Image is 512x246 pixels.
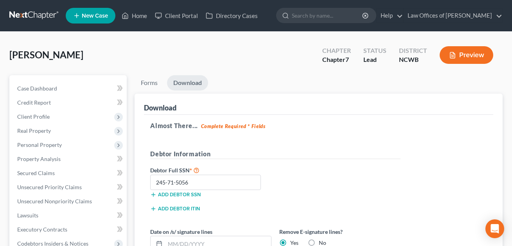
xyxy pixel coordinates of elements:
[146,165,275,175] label: Debtor Full SSN
[17,226,67,233] span: Executory Contracts
[17,170,55,176] span: Secured Claims
[202,9,262,23] a: Directory Cases
[279,228,401,236] label: Remove E-signature lines?
[17,141,62,148] span: Personal Property
[17,127,51,134] span: Real Property
[11,96,127,110] a: Credit Report
[440,46,493,64] button: Preview
[82,13,108,19] span: New Case
[144,103,176,112] div: Download
[201,123,266,129] strong: Complete Required * Fields
[150,121,487,130] h5: Almost There...
[17,184,82,190] span: Unsecured Priority Claims
[404,9,502,23] a: Law Offices of [PERSON_NAME]
[292,8,363,23] input: Search by name...
[17,113,50,120] span: Client Profile
[150,206,200,212] button: Add debtor ITIN
[17,85,57,92] span: Case Dashboard
[399,46,427,55] div: District
[17,212,38,219] span: Lawsuits
[322,46,351,55] div: Chapter
[345,56,349,63] span: 7
[11,81,127,96] a: Case Dashboard
[11,166,127,180] a: Secured Claims
[11,194,127,208] a: Unsecured Nonpriority Claims
[118,9,151,23] a: Home
[11,180,127,194] a: Unsecured Priority Claims
[363,55,386,64] div: Lead
[363,46,386,55] div: Status
[151,9,202,23] a: Client Portal
[322,55,351,64] div: Chapter
[135,75,164,90] a: Forms
[11,152,127,166] a: Property Analysis
[377,9,403,23] a: Help
[17,99,51,106] span: Credit Report
[11,208,127,222] a: Lawsuits
[9,49,83,60] span: [PERSON_NAME]
[17,156,61,162] span: Property Analysis
[150,175,261,190] input: XXX-XX-XXXX
[399,55,427,64] div: NCWB
[167,75,208,90] a: Download
[17,198,92,204] span: Unsecured Nonpriority Claims
[150,228,212,236] label: Date on /s/ signature lines
[485,219,504,238] div: Open Intercom Messenger
[150,149,401,159] h5: Debtor Information
[11,222,127,237] a: Executory Contracts
[150,192,201,198] button: Add debtor SSN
